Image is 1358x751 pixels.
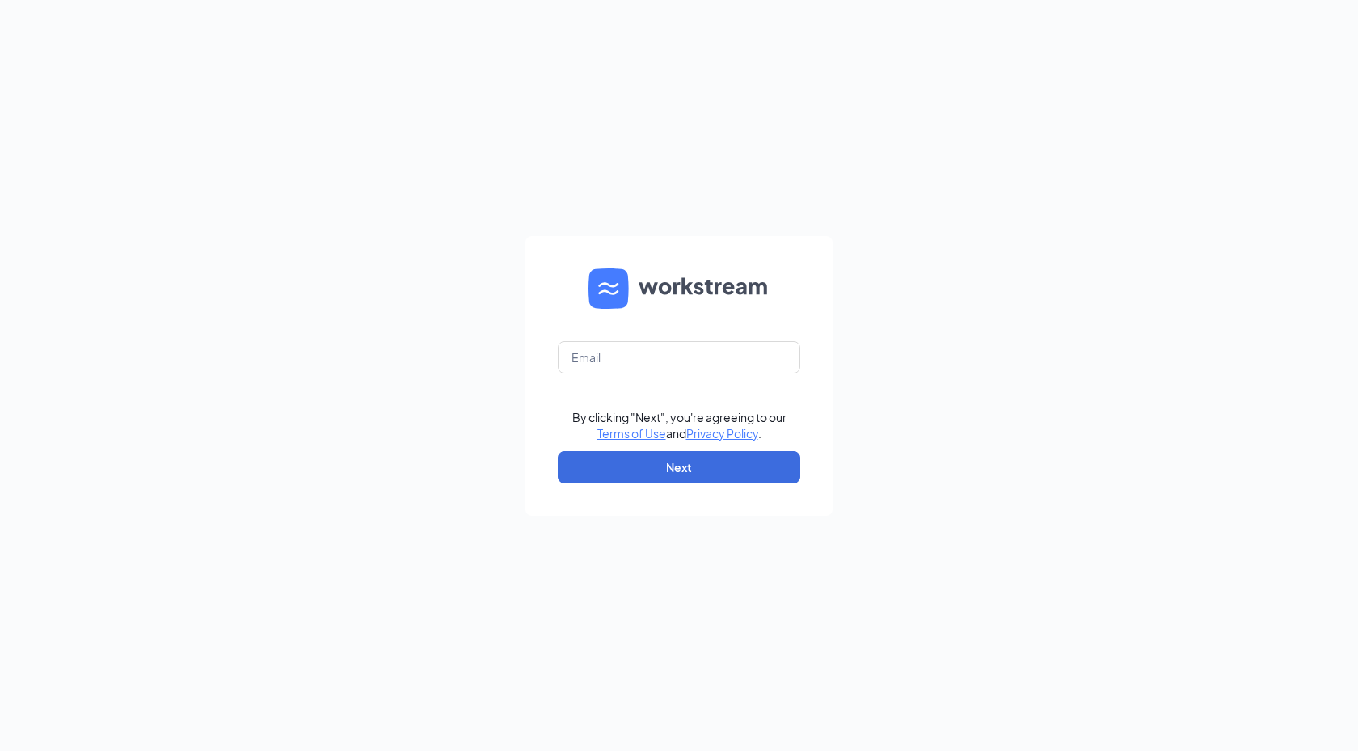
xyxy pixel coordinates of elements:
img: WS logo and Workstream text [588,268,770,309]
a: Terms of Use [597,426,666,441]
div: By clicking "Next", you're agreeing to our and . [572,409,787,441]
input: Email [558,341,800,373]
a: Privacy Policy [686,426,758,441]
button: Next [558,451,800,483]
